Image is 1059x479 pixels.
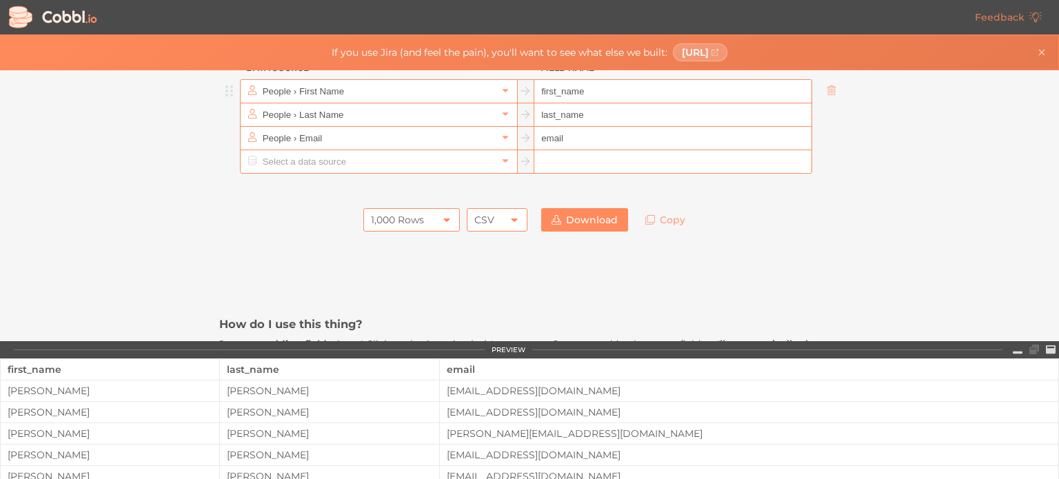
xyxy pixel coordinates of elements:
[220,407,438,418] div: [PERSON_NAME]
[635,208,696,232] a: Copy
[259,80,497,103] input: Select a data source
[1,407,219,418] div: [PERSON_NAME]
[220,449,438,460] div: [PERSON_NAME]
[220,428,438,439] div: [PERSON_NAME]
[8,359,212,380] div: first_name
[1,428,219,439] div: [PERSON_NAME]
[682,47,709,58] span: [URL]
[447,359,1052,380] div: email
[1,385,219,396] div: [PERSON_NAME]
[541,208,628,232] a: Download
[227,359,432,380] div: last_name
[219,336,840,383] p: Just above! Click, go keyboard-only, it's up to you. Once you add at least one field, of what you...
[259,103,497,126] input: Select a data source
[220,385,438,396] div: [PERSON_NAME]
[492,346,525,354] div: PREVIEW
[371,208,424,232] div: 1,000 Rows
[440,407,1059,418] div: [EMAIL_ADDRESS][DOMAIN_NAME]
[1033,44,1050,61] button: Close banner
[239,338,332,350] strong: start adding fields
[440,385,1059,396] div: [EMAIL_ADDRESS][DOMAIN_NAME]
[965,6,1052,29] a: Feedback
[673,43,728,61] a: [URL]
[474,208,494,232] div: CSV
[440,449,1059,460] div: [EMAIL_ADDRESS][DOMAIN_NAME]
[1,449,219,460] div: [PERSON_NAME]
[219,316,840,332] h3: How do I use this thing?
[332,47,667,58] span: If you use Jira (and feel the pain), you'll want to see what else we built:
[440,428,1059,439] div: [PERSON_NAME][EMAIL_ADDRESS][DOMAIN_NAME]
[259,127,497,150] input: Select a data source
[259,150,497,173] input: Select a data source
